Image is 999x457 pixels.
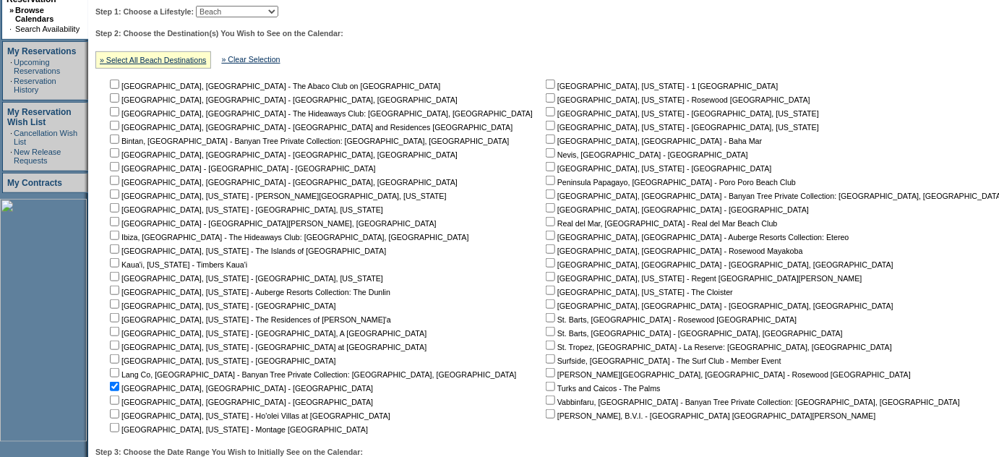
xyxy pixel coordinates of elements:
nobr: [GEOGRAPHIC_DATA], [US_STATE] - [GEOGRAPHIC_DATA] at [GEOGRAPHIC_DATA] [107,343,426,351]
a: » Clear Selection [222,55,280,64]
nobr: [GEOGRAPHIC_DATA], [GEOGRAPHIC_DATA] - [GEOGRAPHIC_DATA], [GEOGRAPHIC_DATA] [107,178,458,187]
nobr: [GEOGRAPHIC_DATA] - [GEOGRAPHIC_DATA] - [GEOGRAPHIC_DATA] [107,164,376,173]
nobr: [GEOGRAPHIC_DATA], [US_STATE] - [GEOGRAPHIC_DATA] [107,356,336,365]
nobr: [GEOGRAPHIC_DATA], [GEOGRAPHIC_DATA] - Auberge Resorts Collection: Etereo [543,233,849,242]
nobr: [GEOGRAPHIC_DATA], [US_STATE] - Regent [GEOGRAPHIC_DATA][PERSON_NAME] [543,274,862,283]
nobr: [GEOGRAPHIC_DATA], [US_STATE] - Rosewood [GEOGRAPHIC_DATA] [543,95,810,104]
b: Step 1: Choose a Lifestyle: [95,7,194,16]
a: Upcoming Reservations [14,58,60,75]
a: » Select All Beach Destinations [100,56,207,64]
nobr: [GEOGRAPHIC_DATA], [US_STATE] - [GEOGRAPHIC_DATA], [US_STATE] [543,109,819,118]
nobr: Real del Mar, [GEOGRAPHIC_DATA] - Real del Mar Beach Club [543,219,778,228]
nobr: [GEOGRAPHIC_DATA], [US_STATE] - The Cloister [543,288,733,296]
nobr: [GEOGRAPHIC_DATA], [GEOGRAPHIC_DATA] - Rosewood Mayakoba [543,247,803,255]
nobr: [GEOGRAPHIC_DATA], [US_STATE] - [PERSON_NAME][GEOGRAPHIC_DATA], [US_STATE] [107,192,447,200]
nobr: [GEOGRAPHIC_DATA], [US_STATE] - [GEOGRAPHIC_DATA] [107,302,336,310]
a: Browse Calendars [15,6,53,23]
a: My Contracts [7,178,62,188]
nobr: [GEOGRAPHIC_DATA], [US_STATE] - Montage [GEOGRAPHIC_DATA] [107,425,368,434]
nobr: [GEOGRAPHIC_DATA] - [GEOGRAPHIC_DATA][PERSON_NAME], [GEOGRAPHIC_DATA] [107,219,437,228]
nobr: Ibiza, [GEOGRAPHIC_DATA] - The Hideaways Club: [GEOGRAPHIC_DATA], [GEOGRAPHIC_DATA] [107,233,469,242]
nobr: [GEOGRAPHIC_DATA], [GEOGRAPHIC_DATA] - [GEOGRAPHIC_DATA], [GEOGRAPHIC_DATA] [107,95,458,104]
nobr: [GEOGRAPHIC_DATA], [GEOGRAPHIC_DATA] - The Hideaways Club: [GEOGRAPHIC_DATA], [GEOGRAPHIC_DATA] [107,109,533,118]
a: New Release Requests [14,148,61,165]
a: Cancellation Wish List [14,129,77,146]
nobr: [GEOGRAPHIC_DATA], [US_STATE] - [GEOGRAPHIC_DATA], [US_STATE] [543,123,819,132]
nobr: Nevis, [GEOGRAPHIC_DATA] - [GEOGRAPHIC_DATA] [543,150,748,159]
nobr: [GEOGRAPHIC_DATA], [US_STATE] - The Islands of [GEOGRAPHIC_DATA] [107,247,386,255]
nobr: [GEOGRAPHIC_DATA], [GEOGRAPHIC_DATA] - [GEOGRAPHIC_DATA] [107,384,373,393]
td: · [10,58,12,75]
b: Step 2: Choose the Destination(s) You Wish to See on the Calendar: [95,29,343,38]
nobr: [PERSON_NAME], B.V.I. - [GEOGRAPHIC_DATA] [GEOGRAPHIC_DATA][PERSON_NAME] [543,411,876,420]
nobr: Turks and Caicos - The Palms [543,384,661,393]
nobr: St. Barts, [GEOGRAPHIC_DATA] - Rosewood [GEOGRAPHIC_DATA] [543,315,797,324]
nobr: [GEOGRAPHIC_DATA], [US_STATE] - Ho'olei Villas at [GEOGRAPHIC_DATA] [107,411,390,420]
nobr: [GEOGRAPHIC_DATA], [GEOGRAPHIC_DATA] - Baha Mar [543,137,762,145]
nobr: Vabbinfaru, [GEOGRAPHIC_DATA] - Banyan Tree Private Collection: [GEOGRAPHIC_DATA], [GEOGRAPHIC_DATA] [543,398,960,406]
nobr: [GEOGRAPHIC_DATA], [GEOGRAPHIC_DATA] - [GEOGRAPHIC_DATA], [GEOGRAPHIC_DATA] [543,260,893,269]
nobr: Bintan, [GEOGRAPHIC_DATA] - Banyan Tree Private Collection: [GEOGRAPHIC_DATA], [GEOGRAPHIC_DATA] [107,137,510,145]
nobr: St. Barts, [GEOGRAPHIC_DATA] - [GEOGRAPHIC_DATA], [GEOGRAPHIC_DATA] [543,329,843,338]
td: · [10,148,12,165]
nobr: St. Tropez, [GEOGRAPHIC_DATA] - La Reserve: [GEOGRAPHIC_DATA], [GEOGRAPHIC_DATA] [543,343,892,351]
a: My Reservation Wish List [7,107,72,127]
a: My Reservations [7,46,76,56]
nobr: [GEOGRAPHIC_DATA], [US_STATE] - Auberge Resorts Collection: The Dunlin [107,288,390,296]
nobr: [GEOGRAPHIC_DATA], [GEOGRAPHIC_DATA] - [GEOGRAPHIC_DATA], [GEOGRAPHIC_DATA] [543,302,893,310]
nobr: Lang Co, [GEOGRAPHIC_DATA] - Banyan Tree Private Collection: [GEOGRAPHIC_DATA], [GEOGRAPHIC_DATA] [107,370,517,379]
nobr: [GEOGRAPHIC_DATA], [US_STATE] - [GEOGRAPHIC_DATA], A [GEOGRAPHIC_DATA] [107,329,426,338]
nobr: [GEOGRAPHIC_DATA], [GEOGRAPHIC_DATA] - [GEOGRAPHIC_DATA] [543,205,809,214]
nobr: [GEOGRAPHIC_DATA], [US_STATE] - [GEOGRAPHIC_DATA], [US_STATE] [107,205,383,214]
a: Search Availability [15,25,80,33]
nobr: Peninsula Papagayo, [GEOGRAPHIC_DATA] - Poro Poro Beach Club [543,178,796,187]
nobr: [GEOGRAPHIC_DATA], [US_STATE] - 1 [GEOGRAPHIC_DATA] [543,82,779,90]
nobr: [GEOGRAPHIC_DATA], [GEOGRAPHIC_DATA] - [GEOGRAPHIC_DATA] [107,398,373,406]
nobr: [GEOGRAPHIC_DATA], [US_STATE] - [GEOGRAPHIC_DATA], [US_STATE] [107,274,383,283]
td: · [9,25,14,33]
nobr: [GEOGRAPHIC_DATA], [US_STATE] - [GEOGRAPHIC_DATA] [543,164,772,173]
td: · [10,129,12,146]
b: » [9,6,14,14]
a: Reservation History [14,77,56,94]
b: Step 3: Choose the Date Range You Wish to Initially See on the Calendar: [95,448,363,456]
nobr: [GEOGRAPHIC_DATA], [GEOGRAPHIC_DATA] - [GEOGRAPHIC_DATA], [GEOGRAPHIC_DATA] [107,150,458,159]
nobr: Surfside, [GEOGRAPHIC_DATA] - The Surf Club - Member Event [543,356,781,365]
nobr: [GEOGRAPHIC_DATA], [US_STATE] - The Residences of [PERSON_NAME]'a [107,315,391,324]
td: · [10,77,12,94]
nobr: Kaua'i, [US_STATE] - Timbers Kaua'i [107,260,247,269]
nobr: [PERSON_NAME][GEOGRAPHIC_DATA], [GEOGRAPHIC_DATA] - Rosewood [GEOGRAPHIC_DATA] [543,370,911,379]
nobr: [GEOGRAPHIC_DATA], [GEOGRAPHIC_DATA] - The Abaco Club on [GEOGRAPHIC_DATA] [107,82,441,90]
nobr: [GEOGRAPHIC_DATA], [GEOGRAPHIC_DATA] - [GEOGRAPHIC_DATA] and Residences [GEOGRAPHIC_DATA] [107,123,513,132]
